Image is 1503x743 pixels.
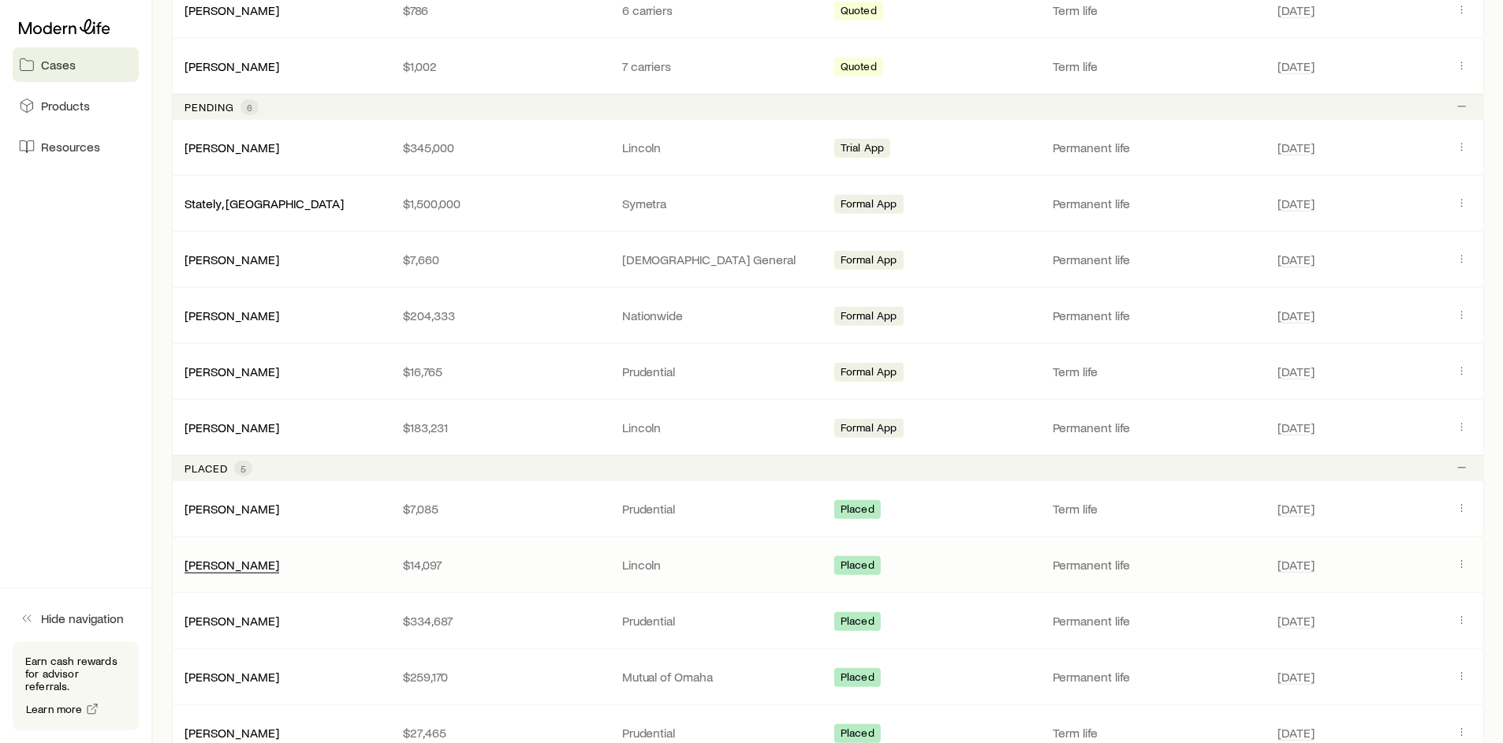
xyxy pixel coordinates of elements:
span: Quoted [841,60,877,77]
span: Formal App [841,421,897,438]
p: Symetra [622,196,815,211]
div: [PERSON_NAME] [185,420,279,436]
p: $1,002 [403,58,596,74]
span: [DATE] [1278,2,1315,18]
p: Permanent life [1053,557,1259,573]
p: $204,333 [403,308,596,323]
span: Cases [41,57,76,73]
span: [DATE] [1278,613,1315,629]
p: $14,097 [403,557,596,573]
span: Formal App [841,309,897,326]
div: [PERSON_NAME] [185,501,279,517]
div: Stately, [GEOGRAPHIC_DATA] [185,196,344,212]
p: Term life [1053,58,1259,74]
p: Term life [1053,364,1259,379]
div: [PERSON_NAME] [185,557,279,573]
p: $786 [403,2,596,18]
p: $1,500,000 [403,196,596,211]
p: Lincoln [622,557,815,573]
p: Permanent life [1053,613,1259,629]
p: Prudential [622,501,815,517]
p: Permanent life [1053,420,1259,435]
span: Quoted [841,4,877,21]
p: Term life [1053,725,1259,741]
p: Lincoln [622,140,815,155]
span: Products [41,98,90,114]
span: [DATE] [1278,725,1315,741]
p: [DEMOGRAPHIC_DATA] General [622,252,815,267]
div: [PERSON_NAME] [185,140,279,156]
p: Lincoln [622,420,815,435]
p: Earn cash rewards for advisor referrals. [25,655,126,693]
p: Permanent life [1053,140,1259,155]
span: 5 [241,462,246,475]
a: [PERSON_NAME] [185,725,279,740]
span: [DATE] [1278,669,1315,685]
p: $259,170 [403,669,596,685]
span: Placed [841,558,875,575]
p: $183,231 [403,420,596,435]
p: Permanent life [1053,252,1259,267]
span: [DATE] [1278,420,1315,435]
p: $7,085 [403,501,596,517]
a: Products [13,88,139,123]
div: [PERSON_NAME] [185,669,279,685]
span: Trial App [841,141,884,158]
p: Prudential [622,364,815,379]
a: Stately, [GEOGRAPHIC_DATA] [185,196,344,211]
a: [PERSON_NAME] [185,669,279,684]
a: [PERSON_NAME] [185,140,279,155]
p: $27,465 [403,725,596,741]
span: Placed [841,614,875,631]
a: [PERSON_NAME] [185,501,279,516]
a: Resources [13,129,139,164]
div: [PERSON_NAME] [185,2,279,19]
span: Formal App [841,253,897,270]
span: Learn more [26,704,83,715]
div: [PERSON_NAME] [185,364,279,380]
div: Earn cash rewards for advisor referrals.Learn more [13,642,139,730]
a: [PERSON_NAME] [185,252,279,267]
a: [PERSON_NAME] [185,2,279,17]
span: [DATE] [1278,196,1315,211]
p: Term life [1053,2,1259,18]
p: 7 carriers [622,58,815,74]
span: [DATE] [1278,501,1315,517]
p: 6 carriers [622,2,815,18]
p: Pending [185,101,234,114]
button: Hide navigation [13,601,139,636]
p: $7,660 [403,252,596,267]
p: Term life [1053,501,1259,517]
a: [PERSON_NAME] [185,364,279,379]
a: [PERSON_NAME] [185,420,279,435]
span: 6 [247,101,252,114]
p: Prudential [622,613,815,629]
p: Mutual of Omaha [622,669,815,685]
div: [PERSON_NAME] [185,725,279,741]
p: $334,687 [403,613,596,629]
p: Nationwide [622,308,815,323]
span: Resources [41,139,100,155]
div: [PERSON_NAME] [185,58,279,75]
span: [DATE] [1278,58,1315,74]
a: [PERSON_NAME] [185,308,279,323]
p: $16,765 [403,364,596,379]
span: [DATE] [1278,364,1315,379]
span: [DATE] [1278,308,1315,323]
p: Permanent life [1053,669,1259,685]
p: Placed [185,462,228,475]
span: Placed [841,670,875,687]
a: [PERSON_NAME] [185,58,279,73]
div: [PERSON_NAME] [185,308,279,324]
span: [DATE] [1278,252,1315,267]
span: [DATE] [1278,557,1315,573]
span: [DATE] [1278,140,1315,155]
p: $345,000 [403,140,596,155]
p: Prudential [622,725,815,741]
p: Permanent life [1053,196,1259,211]
span: Placed [841,502,875,519]
span: Placed [841,726,875,743]
div: [PERSON_NAME] [185,613,279,629]
span: Formal App [841,365,897,382]
a: [PERSON_NAME] [185,613,279,628]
